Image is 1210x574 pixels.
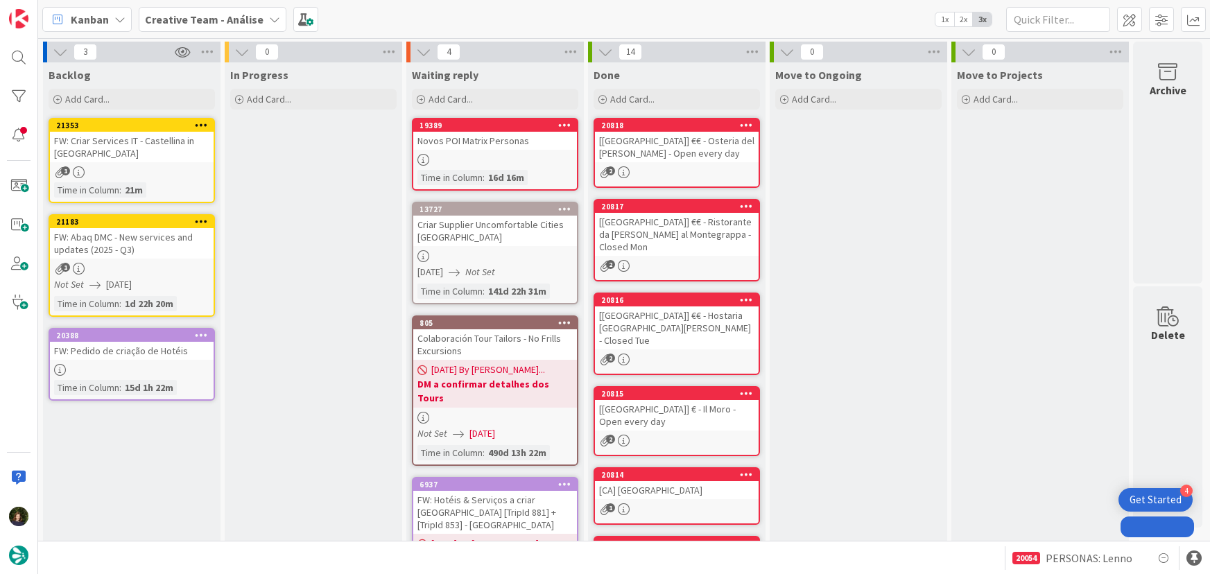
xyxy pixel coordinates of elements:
span: Waiting reply [412,68,478,82]
span: Kanban [71,11,109,28]
img: avatar [9,546,28,565]
span: 1x [935,12,954,26]
span: 3 [74,44,97,60]
div: Novos POI Matrix Personas [413,132,577,150]
div: Delete [1151,327,1185,343]
a: 21183FW: Abaq DMC - New services and updates (2025 - Q3)Not Set[DATE]Time in Column:1d 22h 20m [49,214,215,317]
div: 13727 [413,203,577,216]
div: 20816 [595,294,759,306]
div: 20816[[GEOGRAPHIC_DATA]] €€ - Hostaria [GEOGRAPHIC_DATA][PERSON_NAME] - Closed Tue [595,294,759,349]
div: Time in Column [54,182,119,198]
span: : [483,445,485,460]
div: 20814 [601,470,759,480]
div: FW: Pedido de criação de Hotéis [50,342,214,360]
span: Move to Projects [957,68,1043,82]
div: Open Get Started checklist, remaining modules: 4 [1118,488,1193,512]
div: 20817 [595,200,759,213]
a: 20814[CA] [GEOGRAPHIC_DATA] [594,467,760,525]
span: [DATE] By [PERSON_NAME]... [431,537,545,551]
div: 20817 [601,202,759,211]
a: 20818[[GEOGRAPHIC_DATA]] €€ - Osteria del [PERSON_NAME] - Open every day [594,118,760,188]
i: Not Set [54,278,84,290]
div: 20817[[GEOGRAPHIC_DATA]] €€ - Ristorante da [PERSON_NAME] al Montegrappa - Closed Mon [595,200,759,256]
div: Time in Column [54,380,119,395]
span: Done [594,68,620,82]
span: 1 [606,503,615,512]
i: Not Set [417,427,447,440]
span: 1 [61,263,70,272]
span: 2 [606,260,615,269]
a: 20816[[GEOGRAPHIC_DATA]] €€ - Hostaria [GEOGRAPHIC_DATA][PERSON_NAME] - Closed Tue [594,293,760,375]
span: Add Card... [65,93,110,105]
div: 20813 [595,537,759,550]
div: Time in Column [417,445,483,460]
span: 2 [606,166,615,175]
span: Add Card... [429,93,473,105]
div: 21183 [56,217,214,227]
div: Time in Column [54,296,119,311]
div: 20054 [1012,552,1040,564]
div: [[GEOGRAPHIC_DATA]] €€ - Hostaria [GEOGRAPHIC_DATA][PERSON_NAME] - Closed Tue [595,306,759,349]
span: 3x [973,12,992,26]
span: 4 [437,44,460,60]
div: Archive [1150,82,1186,98]
div: 20815 [601,389,759,399]
div: 20818[[GEOGRAPHIC_DATA]] €€ - Osteria del [PERSON_NAME] - Open every day [595,119,759,162]
span: 2 [606,435,615,444]
span: 2x [954,12,973,26]
div: 13727Criar Supplier Uncomfortable Cities [GEOGRAPHIC_DATA] [413,203,577,246]
span: [DATE] [106,277,132,292]
div: FW: Abaq DMC - New services and updates (2025 - Q3) [50,228,214,259]
span: Move to Ongoing [775,68,862,82]
div: 19389 [420,121,577,130]
div: FW: Criar Services IT - Castellina in [GEOGRAPHIC_DATA] [50,132,214,162]
span: In Progress [230,68,288,82]
div: 6937FW: Hotéis & Serviços a criar [GEOGRAPHIC_DATA] [TripId 881] + [TripId 853] - [GEOGRAPHIC_DATA] [413,478,577,534]
div: 20814[CA] [GEOGRAPHIC_DATA] [595,469,759,499]
div: Criar Supplier Uncomfortable Cities [GEOGRAPHIC_DATA] [413,216,577,246]
div: 1d 22h 20m [121,296,177,311]
img: Visit kanbanzone.com [9,9,28,28]
a: 805Colaboración Tour Tailors - No Frills Excursions[DATE] By [PERSON_NAME]...DM a confirmar detal... [412,315,578,466]
b: DM a confirmar detalhes dos Tours [417,377,573,405]
div: [[GEOGRAPHIC_DATA]] €€ - Osteria del [PERSON_NAME] - Open every day [595,132,759,162]
div: 20388 [50,329,214,342]
div: 21353FW: Criar Services IT - Castellina in [GEOGRAPHIC_DATA] [50,119,214,162]
div: 20815[[GEOGRAPHIC_DATA]] € - Il Moro - Open every day [595,388,759,430]
span: : [119,182,121,198]
div: 20818 [595,119,759,132]
div: 805 [420,318,577,328]
a: 20817[[GEOGRAPHIC_DATA]] €€ - Ristorante da [PERSON_NAME] al Montegrappa - Closed Mon [594,199,760,281]
span: : [119,380,121,395]
div: 15d 1h 22m [121,380,177,395]
div: 805 [413,317,577,329]
div: 21353 [56,121,214,130]
div: Colaboración Tour Tailors - No Frills Excursions [413,329,577,360]
a: 21353FW: Criar Services IT - Castellina in [GEOGRAPHIC_DATA]Time in Column:21m [49,118,215,203]
span: Backlog [49,68,91,82]
span: 0 [255,44,279,60]
span: : [119,296,121,311]
span: 0 [800,44,824,60]
div: 20818 [601,121,759,130]
div: Get Started [1130,493,1182,507]
div: 21353 [50,119,214,132]
span: : [483,284,485,299]
span: [DATE] [469,426,495,441]
div: 20816 [601,295,759,305]
a: 20815[[GEOGRAPHIC_DATA]] € - Il Moro - Open every day [594,386,760,456]
span: 2 [606,354,615,363]
span: : [483,170,485,185]
span: Add Card... [792,93,836,105]
span: [DATE] By [PERSON_NAME]... [431,363,545,377]
div: 4 [1180,485,1193,497]
span: 14 [619,44,642,60]
div: Time in Column [417,170,483,185]
input: Quick Filter... [1006,7,1110,32]
a: 20388FW: Pedido de criação de HotéisTime in Column:15d 1h 22m [49,328,215,401]
div: 490d 13h 22m [485,445,550,460]
div: Time in Column [417,284,483,299]
div: 20388FW: Pedido de criação de Hotéis [50,329,214,360]
div: 21m [121,182,146,198]
div: 20813 [601,539,759,548]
